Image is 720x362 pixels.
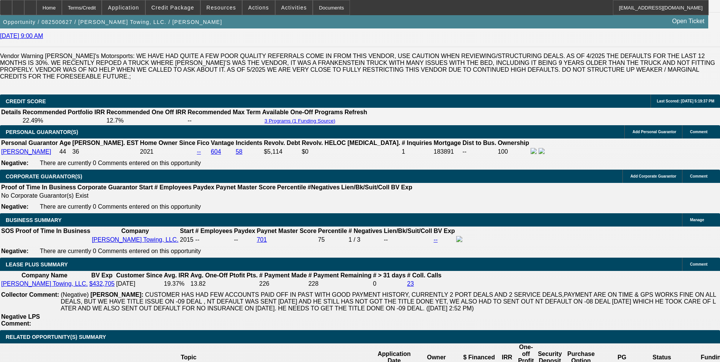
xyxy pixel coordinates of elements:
[539,148,545,154] img: linkedin-icon.png
[264,140,300,146] b: Revolv. Debt
[630,174,676,178] span: Add Corporate Guarantor
[154,184,192,190] b: # Employees
[1,248,28,254] b: Negative:
[657,99,714,103] span: Last Scored: [DATE] 5:19:37 PM
[248,5,269,11] span: Actions
[669,15,707,28] a: Open Ticket
[401,148,432,156] td: 1
[22,272,68,279] b: Company Name
[407,272,442,279] b: # Coll. Calls
[15,227,91,235] th: Proof of Time In Business
[6,334,106,340] span: RELATED OPPORTUNITY(S) SUMMARY
[341,184,389,190] b: Lien/Bk/Suit/Coll
[344,109,368,116] th: Refresh
[22,109,105,116] th: Recommended Portfolio IRR
[318,236,347,243] div: 75
[6,98,46,104] span: CREDIT SCORE
[433,236,438,243] a: --
[383,236,432,244] td: --
[6,261,68,268] span: LEASE PLUS SUMMARY
[433,228,455,234] b: BV Exp
[61,291,716,312] span: CUSTOMER HAS HAD FEW ACCOUNTS PAID OFF IN PAST WITH GOOD PAYMENT HISTORY, CURRENTLY 2 PORT DEALS ...
[164,280,189,288] td: 19.37%
[1,291,59,298] b: Collector Comment:
[139,184,153,190] b: Start
[373,280,406,288] td: 0
[102,0,145,15] button: Application
[40,248,201,254] span: There are currently 0 Comments entered on this opportunity
[92,236,178,243] a: [PERSON_NAME] Towing, LLC.
[236,148,243,155] a: 58
[22,117,105,124] td: 22.49%
[301,148,401,156] td: $0
[463,140,496,146] b: Dist to Bus.
[497,148,529,156] td: 100
[206,5,236,11] span: Resources
[91,272,113,279] b: BV Exp
[180,236,194,244] td: 2015
[391,184,412,190] b: BV Exp
[1,160,28,166] b: Negative:
[308,272,371,279] b: # Payment Remaining
[211,140,234,146] b: Vantage
[462,148,497,156] td: --
[180,228,194,234] b: Start
[40,160,201,166] span: There are currently 0 Comments entered on this opportunity
[187,109,261,116] th: Recommended Max Term
[318,228,347,234] b: Percentile
[1,148,51,155] a: [PERSON_NAME]
[6,129,78,135] span: PERSONAL GUARANTOR(S)
[276,0,313,15] button: Activities
[456,236,462,242] img: facebook-icon.png
[140,140,195,146] b: Home Owner Since
[402,140,432,146] b: # Inquiries
[197,148,201,155] a: --
[151,5,194,11] span: Credit Package
[61,291,89,298] span: (Negative)
[164,272,189,279] b: Avg. IRR
[308,184,340,190] b: #Negatives
[108,5,139,11] span: Application
[259,272,307,279] b: # Payment Made
[90,291,143,298] b: [PERSON_NAME]:
[531,148,537,154] img: facebook-icon.png
[373,272,406,279] b: # > 31 days
[190,280,258,288] td: 13.82
[243,0,275,15] button: Actions
[195,236,200,243] span: --
[77,184,137,190] b: Corporate Guarantor
[89,280,115,287] a: $432,705
[434,140,461,146] b: Mortgage
[257,236,267,243] a: 701
[690,218,704,222] span: Manage
[433,148,462,156] td: 183891
[348,228,382,234] b: # Negatives
[116,280,163,288] td: [DATE]
[72,148,139,156] td: 36
[59,140,71,146] b: Age
[106,109,186,116] th: Recommended One Off IRR
[348,236,382,243] div: 1 / 3
[121,228,149,234] b: Company
[1,140,58,146] b: Personal Guarantor
[277,184,306,190] b: Percentile
[6,217,61,223] span: BUSINESS SUMMARY
[1,203,28,210] b: Negative:
[59,148,71,156] td: 44
[236,140,262,146] b: Incidents
[690,130,707,134] span: Comment
[193,184,214,190] b: Paydex
[407,280,414,287] a: 23
[690,262,707,266] span: Comment
[1,192,416,200] td: No Corporate Guarantor(s) Exist
[216,184,276,190] b: Paynet Master Score
[106,117,186,124] td: 12.7%
[1,109,21,116] th: Details
[187,117,261,124] td: --
[262,109,343,116] th: Available One-Off Programs
[140,148,154,155] span: 2021
[498,140,529,146] b: Ownership
[1,280,88,287] a: [PERSON_NAME] Towing, LLC.
[234,228,255,234] b: Paydex
[281,5,307,11] span: Activities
